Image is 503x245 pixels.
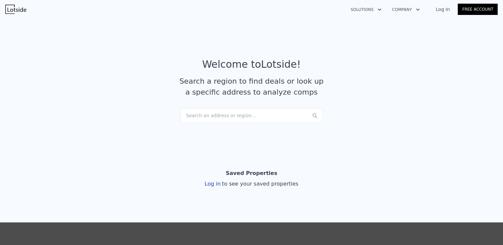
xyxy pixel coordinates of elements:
button: Solutions [345,4,387,16]
img: Lotside [5,5,26,14]
div: Log in [205,180,298,188]
div: Search an address or region... [180,108,323,123]
div: Search a region to find deals or look up a specific address to analyze comps [177,76,326,98]
button: Company [387,4,425,16]
a: Free Account [458,4,498,15]
div: Saved Properties [226,167,277,180]
div: Welcome to Lotside ! [202,58,301,70]
a: Log In [428,6,458,13]
span: to see your saved properties [221,181,298,187]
